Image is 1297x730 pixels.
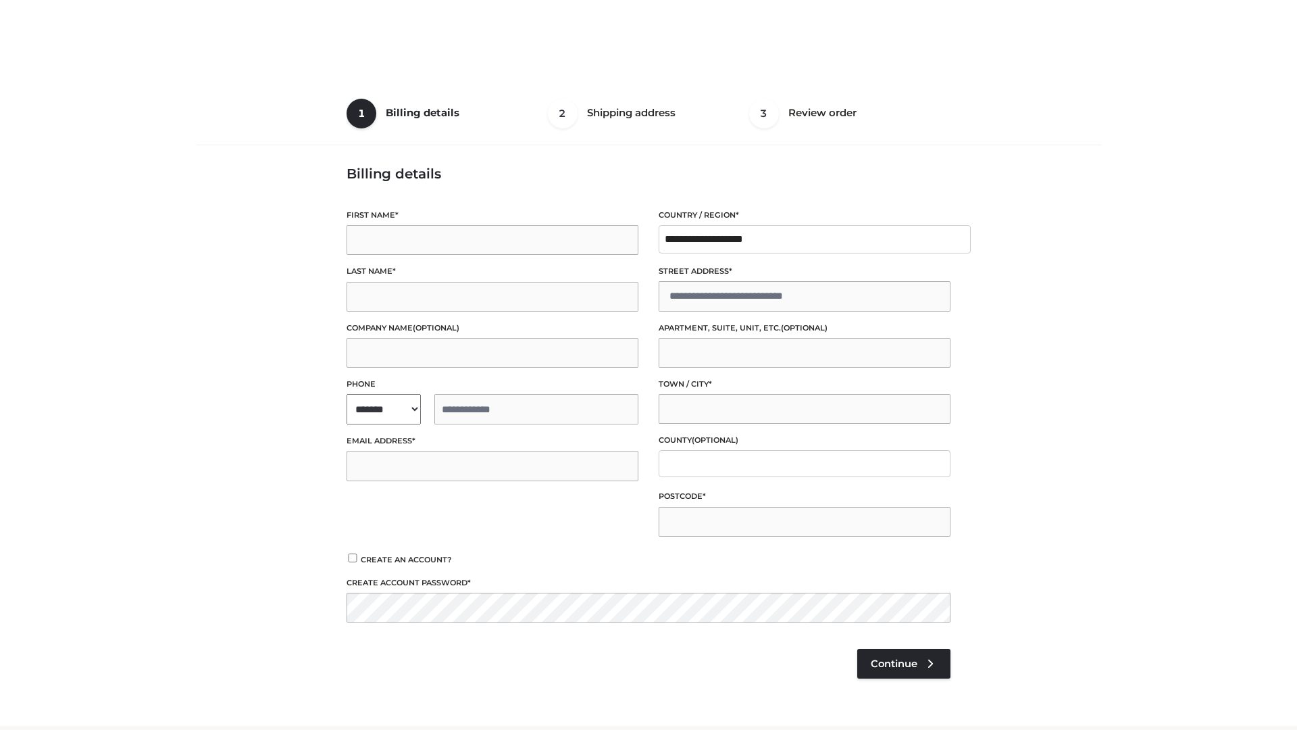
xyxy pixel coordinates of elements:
label: Apartment, suite, unit, etc. [659,322,950,335]
label: Postcode [659,490,950,503]
span: Continue [871,658,917,670]
span: Review order [788,106,857,119]
label: County [659,434,950,447]
span: (optional) [692,435,738,445]
h3: Billing details [347,166,950,182]
label: Create account password [347,577,950,589]
span: Create an account? [361,555,452,564]
label: Email address [347,435,638,447]
span: (optional) [413,323,459,333]
span: Shipping address [587,106,676,119]
span: (optional) [781,323,828,333]
span: 2 [548,99,578,128]
label: Country / Region [659,209,950,222]
span: Billing details [386,106,459,119]
label: Street address [659,265,950,278]
input: Create an account? [347,554,359,562]
a: Continue [857,649,950,679]
label: Last name [347,265,638,278]
label: First name [347,209,638,222]
label: Phone [347,378,638,391]
span: 1 [347,99,376,128]
label: Company name [347,322,638,335]
span: 3 [749,99,779,128]
label: Town / City [659,378,950,391]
